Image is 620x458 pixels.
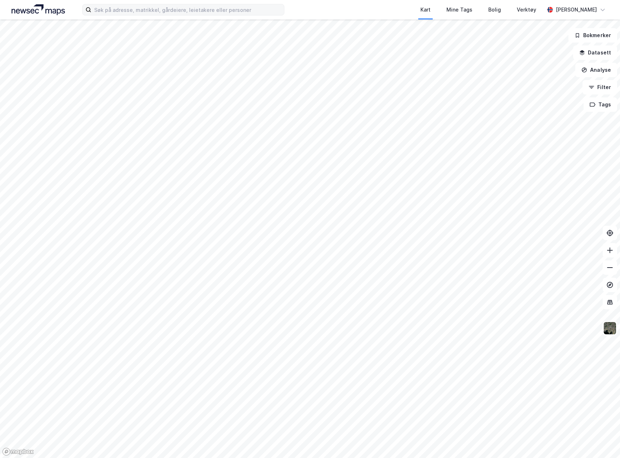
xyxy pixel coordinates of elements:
[603,321,617,335] img: 9k=
[584,423,620,458] div: Kontrollprogram for chat
[584,97,617,112] button: Tags
[556,5,597,14] div: [PERSON_NAME]
[446,5,472,14] div: Mine Tags
[582,80,617,94] button: Filter
[568,28,617,43] button: Bokmerker
[488,5,501,14] div: Bolig
[584,423,620,458] iframe: Chat Widget
[575,63,617,77] button: Analyse
[517,5,536,14] div: Verktøy
[91,4,284,15] input: Søk på adresse, matrikkel, gårdeiere, leietakere eller personer
[573,45,617,60] button: Datasett
[420,5,431,14] div: Kart
[2,448,34,456] a: Mapbox homepage
[12,4,65,15] img: logo.a4113a55bc3d86da70a041830d287a7e.svg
